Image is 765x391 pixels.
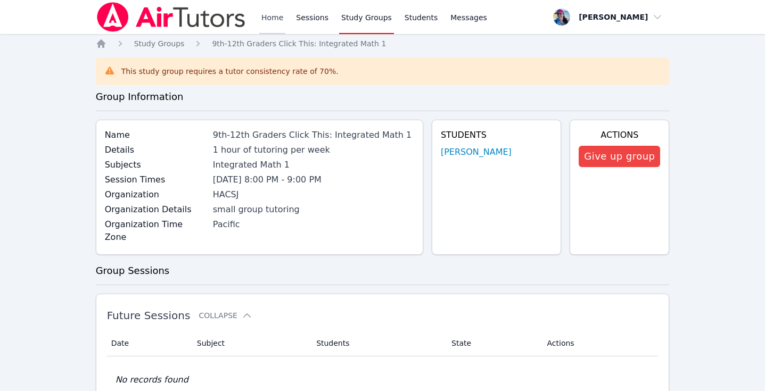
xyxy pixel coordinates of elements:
div: This study group requires a tutor consistency rate of 70 %. [121,66,339,77]
th: State [445,330,540,356]
li: [DATE] 8:00 PM - 9:00 PM [213,173,414,186]
a: [PERSON_NAME] [441,146,512,159]
h4: Students [441,129,552,142]
th: Date [107,330,191,356]
label: Name [105,129,207,142]
h3: Group Information [96,89,670,104]
th: Actions [541,330,659,356]
span: Study Groups [134,39,185,48]
th: Subject [191,330,310,356]
th: Students [310,330,445,356]
button: Collapse [199,310,252,321]
div: small group tutoring [213,203,414,216]
label: Session Times [105,173,207,186]
span: Messages [450,12,487,23]
a: 9th-12th Graders Click This: Integrated Math 1 [212,38,386,49]
nav: Breadcrumb [96,38,670,49]
a: Study Groups [134,38,185,49]
h4: Actions [579,129,660,142]
label: Organization [105,188,207,201]
button: Give up group [579,146,660,167]
h3: Group Sessions [96,263,670,278]
label: Subjects [105,159,207,171]
span: 9th-12th Graders Click This: Integrated Math 1 [212,39,386,48]
div: Integrated Math 1 [213,159,414,171]
label: Organization Time Zone [105,218,207,244]
div: 9th-12th Graders Click This: Integrated Math 1 [213,129,414,142]
div: 1 hour of tutoring per week [213,144,414,156]
label: Organization Details [105,203,207,216]
label: Details [105,144,207,156]
span: Future Sessions [107,309,191,322]
div: Pacific [213,218,414,231]
div: HACSJ [213,188,414,201]
img: Air Tutors [96,2,246,32]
